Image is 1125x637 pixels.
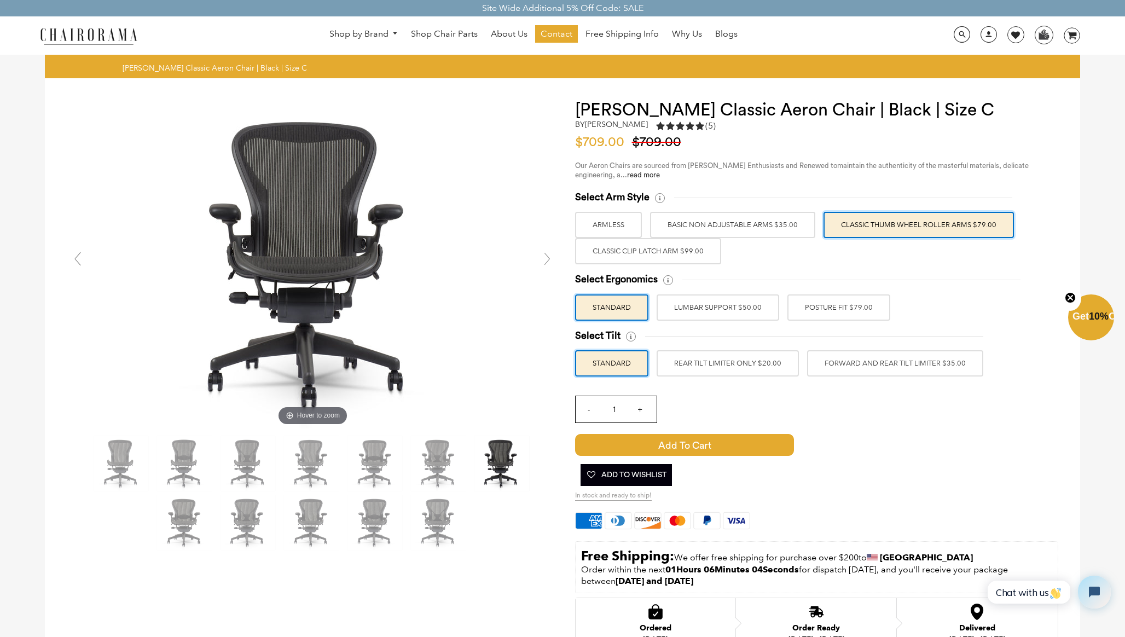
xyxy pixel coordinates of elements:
[1035,26,1052,43] img: WhatsApp_Image_2024-07-12_at_16.23.01.webp
[581,464,672,486] button: Add To Wishlist
[576,396,602,422] input: -
[157,436,212,491] img: Herman Miller Classic Aeron Chair | Black | Size C - chairorama
[824,212,1014,238] label: Classic Thumb Wheel Roller Arms $79.00
[807,350,983,377] label: FORWARD AND REAR TILT LIMITER $35.00
[666,25,708,43] a: Why Us
[715,28,738,40] span: Blogs
[575,162,837,169] span: Our Aeron Chairs are sourced from [PERSON_NAME] Enthusiasts and Renewed to
[34,26,143,45] img: chairorama
[657,350,799,377] label: REAR TILT LIMITER ONLY $20.00
[627,396,653,422] input: +
[575,350,648,377] label: STANDARD
[347,436,402,491] img: Herman Miller Classic Aeron Chair | Black | Size C - chairorama
[575,120,648,129] h2: by
[575,136,630,149] span: $709.00
[657,294,779,321] label: LUMBAR SUPPORT $50.00
[347,495,402,550] img: Herman Miller Classic Aeron Chair | Black | Size C - chairorama
[787,294,890,321] label: POSTURE FIT $79.00
[485,25,533,43] a: About Us
[575,294,648,321] label: STANDARD
[491,28,527,40] span: About Us
[656,120,716,132] div: 5.0 rating (5 votes)
[575,238,721,264] label: Classic Clip Latch Arm $99.00
[405,25,483,43] a: Shop Chair Parts
[575,212,642,238] label: ARMLESS
[411,495,466,550] img: Herman Miller Classic Aeron Chair | Black | Size C - chairorama
[616,576,693,586] strong: [DATE] and [DATE]
[710,25,743,43] a: Blogs
[976,566,1120,618] iframe: Tidio Chat
[586,464,666,486] span: Add To Wishlist
[1089,311,1109,322] span: 10%
[1059,286,1081,311] button: Close teaser
[581,548,674,564] strong: Free Shipping:
[148,100,477,428] img: DSC_4463_0fec1238-cd9d-4a4f-bad5-670a76fd0237_grande.jpg
[575,191,650,204] span: Select Arm Style
[580,25,664,43] a: Free Shipping Info
[581,564,1052,587] p: Order within the next for dispatch [DATE], and you'll receive your package between
[880,552,973,563] strong: [GEOGRAPHIC_DATA]
[474,436,529,491] img: Herman Miller Classic Aeron Chair | Black | Size C - chairorama
[221,495,275,550] img: Herman Miller Classic Aeron Chair | Black | Size C - chairorama
[411,28,478,40] span: Shop Chair Parts
[541,28,572,40] span: Contact
[581,547,1052,564] p: to
[221,436,275,491] img: Herman Miller Classic Aeron Chair | Black | Size C - chairorama
[157,495,212,550] img: Herman Miller Classic Aeron Chair | Black | Size C - chairorama
[148,258,477,269] a: Hover to zoom
[535,25,578,43] a: Contact
[632,136,687,149] span: $709.00
[575,100,1058,120] h1: [PERSON_NAME] Classic Aeron Chair | Black | Size C
[627,171,660,178] a: read more
[575,434,794,456] span: Add to Cart
[575,273,658,286] span: Select Ergonomics
[672,28,702,40] span: Why Us
[324,26,404,43] a: Shop by Brand
[123,63,311,73] nav: breadcrumbs
[284,495,339,550] img: Herman Miller Classic Aeron Chair | Black | Size C - chairorama
[585,119,648,129] a: [PERSON_NAME]
[788,624,844,633] div: Order Ready
[575,434,913,456] button: Add to Cart
[650,212,815,238] label: BASIC NON ADJUSTABLE ARMS $35.00
[585,28,659,40] span: Free Shipping Info
[640,624,671,633] div: Ordered
[123,63,307,73] span: [PERSON_NAME] Classic Aeron Chair | Black | Size C
[656,120,716,135] a: 5.0 rating (5 votes)
[575,491,652,501] span: In stock and ready to ship!
[284,436,339,491] img: Herman Miller Classic Aeron Chair | Black | Size C - chairorama
[665,564,799,575] span: 01Hours 06Minutes 04Seconds
[1068,296,1114,341] div: Get10%OffClose teaser
[1072,311,1123,322] span: Get Off
[190,25,878,45] nav: DesktopNavigation
[411,436,466,491] img: Herman Miller Classic Aeron Chair | Black | Size C - chairorama
[949,624,1005,633] div: Delivered
[674,552,859,563] span: We offer free shipping for purchase over $200
[94,436,148,491] img: Herman Miller Classic Aeron Chair | Black | Size C - chairorama
[575,329,621,342] span: Select Tilt
[705,120,716,132] span: (5)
